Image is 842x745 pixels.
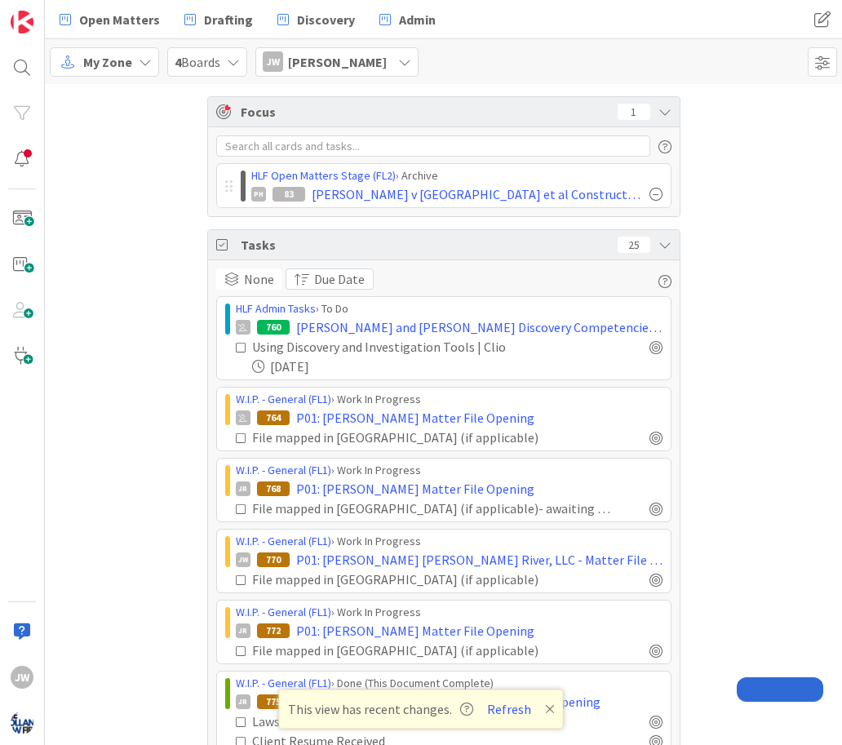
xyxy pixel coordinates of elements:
a: Admin [370,5,445,34]
div: JW [263,51,283,72]
span: [PERSON_NAME] [288,52,387,72]
a: HLF Admin Tasks [236,301,316,316]
div: › To Do [236,300,663,317]
div: PH [251,187,266,202]
button: Refresh [481,698,537,720]
div: › Work In Progress [236,391,663,408]
img: Visit kanbanzone.com [11,11,33,33]
a: HLF Open Matters Stage (FL2) [251,168,396,183]
div: 764 [257,410,290,425]
span: Discovery [297,10,355,29]
a: Drafting [175,5,263,34]
div: File mapped in [GEOGRAPHIC_DATA] (if applicable)- awaiting to be entered into case [252,499,614,518]
span: [PERSON_NAME] and [PERSON_NAME] Discovery Competencies training (one hour) [296,317,663,337]
span: P01: [PERSON_NAME] Matter File Opening [296,408,534,428]
a: W.I.P. - General (FL1) [236,392,331,406]
span: None [244,269,274,289]
span: Tasks [241,235,609,255]
img: avatar [11,712,33,734]
div: 770 [257,552,290,567]
span: Due Date [314,269,365,289]
a: W.I.P. - General (FL1) [236,605,331,619]
span: P01: [PERSON_NAME] Matter File Opening [296,621,534,641]
span: Admin [399,10,436,29]
b: 4 [175,54,181,70]
div: 83 [273,187,305,202]
div: 1 [618,104,650,120]
div: Lawsuit Papers Received (if applicable) [252,712,552,731]
a: W.I.P. - General (FL1) [236,463,331,477]
span: My Zone [83,52,132,72]
div: › Work In Progress [236,533,663,550]
div: 25 [618,237,650,253]
a: W.I.P. - General (FL1) [236,534,331,548]
span: This view has recent changes. [288,699,473,719]
div: 772 [257,623,290,638]
span: Focus [241,102,605,122]
div: › Done (This Document Complete) [236,675,663,692]
div: › Archive [251,167,663,184]
input: Search all cards and tasks... [216,135,650,157]
span: Drafting [204,10,253,29]
div: [DATE] [252,357,663,376]
div: 760 [257,320,290,335]
div: JW [236,552,250,567]
div: JR [236,623,250,638]
div: JW [11,666,33,689]
div: › Work In Progress [236,604,663,621]
div: › Work In Progress [236,462,663,479]
div: File mapped in [GEOGRAPHIC_DATA] (if applicable) [252,570,587,589]
span: [PERSON_NAME] v [GEOGRAPHIC_DATA] et al Construction Defect Cases [312,184,643,204]
span: P01: [PERSON_NAME] [PERSON_NAME] River, LLC - Matter File Opening [296,550,663,570]
div: File mapped in [GEOGRAPHIC_DATA] (if applicable) [252,428,587,447]
div: JR [236,481,250,496]
a: Open Matters [50,5,170,34]
div: File mapped in [GEOGRAPHIC_DATA] (if applicable) [252,641,587,660]
span: Boards [175,52,220,72]
a: Discovery [268,5,365,34]
span: P01: [PERSON_NAME] Matter File Opening [296,479,534,499]
div: 768 [257,481,290,496]
div: JR [236,694,250,709]
div: 775 [257,694,290,709]
button: Due Date [286,268,374,290]
div: Using Discovery and Investigation Tools | Clio [252,337,571,357]
span: Open Matters [79,10,160,29]
a: W.I.P. - General (FL1) [236,676,331,690]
